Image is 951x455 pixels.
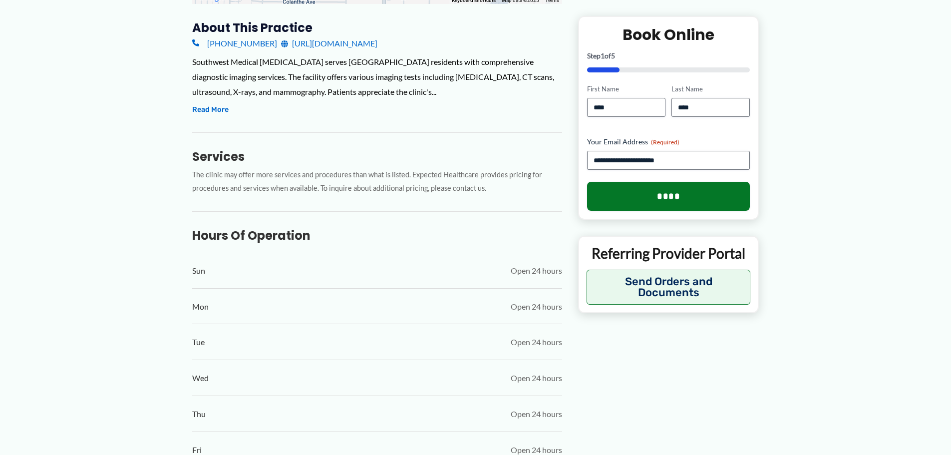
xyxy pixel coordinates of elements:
[587,25,750,44] h2: Book Online
[192,263,205,278] span: Sun
[651,138,679,146] span: (Required)
[587,84,665,94] label: First Name
[511,407,562,422] span: Open 24 hours
[192,149,562,164] h3: Services
[192,54,562,99] div: Southwest Medical [MEDICAL_DATA] serves [GEOGRAPHIC_DATA] residents with comprehensive diagnostic...
[587,52,750,59] p: Step of
[587,244,751,262] p: Referring Provider Portal
[587,270,751,305] button: Send Orders and Documents
[511,263,562,278] span: Open 24 hours
[511,299,562,314] span: Open 24 hours
[611,51,615,60] span: 5
[192,168,562,195] p: The clinic may offer more services and procedures than what is listed. Expected Healthcare provid...
[192,228,562,243] h3: Hours of Operation
[192,36,277,51] a: [PHONE_NUMBER]
[192,20,562,35] h3: About this practice
[511,371,562,386] span: Open 24 hours
[671,84,750,94] label: Last Name
[601,51,605,60] span: 1
[192,407,206,422] span: Thu
[192,299,209,314] span: Mon
[192,335,205,350] span: Tue
[511,335,562,350] span: Open 24 hours
[281,36,377,51] a: [URL][DOMAIN_NAME]
[192,104,229,116] button: Read More
[192,371,209,386] span: Wed
[587,137,750,147] label: Your Email Address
